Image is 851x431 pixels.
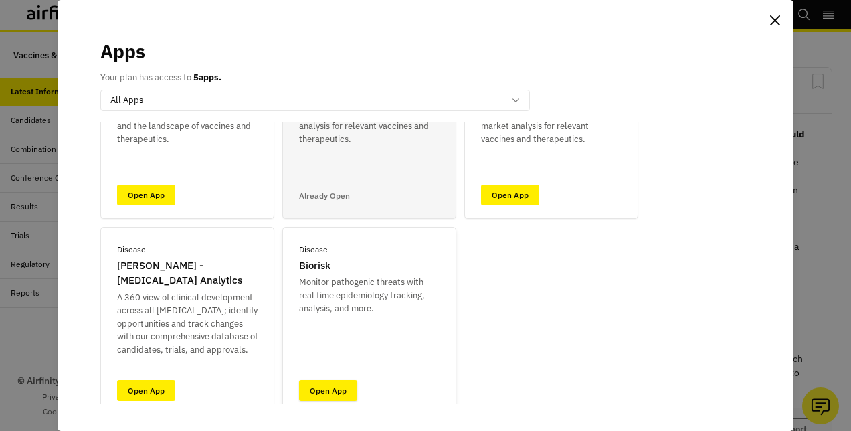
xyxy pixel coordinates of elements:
a: Open App [481,185,539,205]
p: Disease [117,244,146,256]
p: [PERSON_NAME] - [MEDICAL_DATA] Analytics [117,258,258,288]
button: Close [764,9,785,31]
p: All Apps [110,94,143,107]
p: Your plan has access to [100,71,221,84]
a: Open App [117,380,175,401]
p: Already Open [299,190,350,202]
p: A 360 view of clinical development across all [MEDICAL_DATA]; identify opportunities and track ch... [117,291,258,357]
b: 5 apps. [193,72,221,83]
p: Biorisk [299,258,330,274]
a: Open App [117,185,175,205]
p: Monitor pathogenic threats with real time epidemiology tracking, analysis, and more. [299,276,440,315]
a: Open App [299,380,357,401]
p: Disease [299,244,328,256]
p: Apps [100,37,145,66]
